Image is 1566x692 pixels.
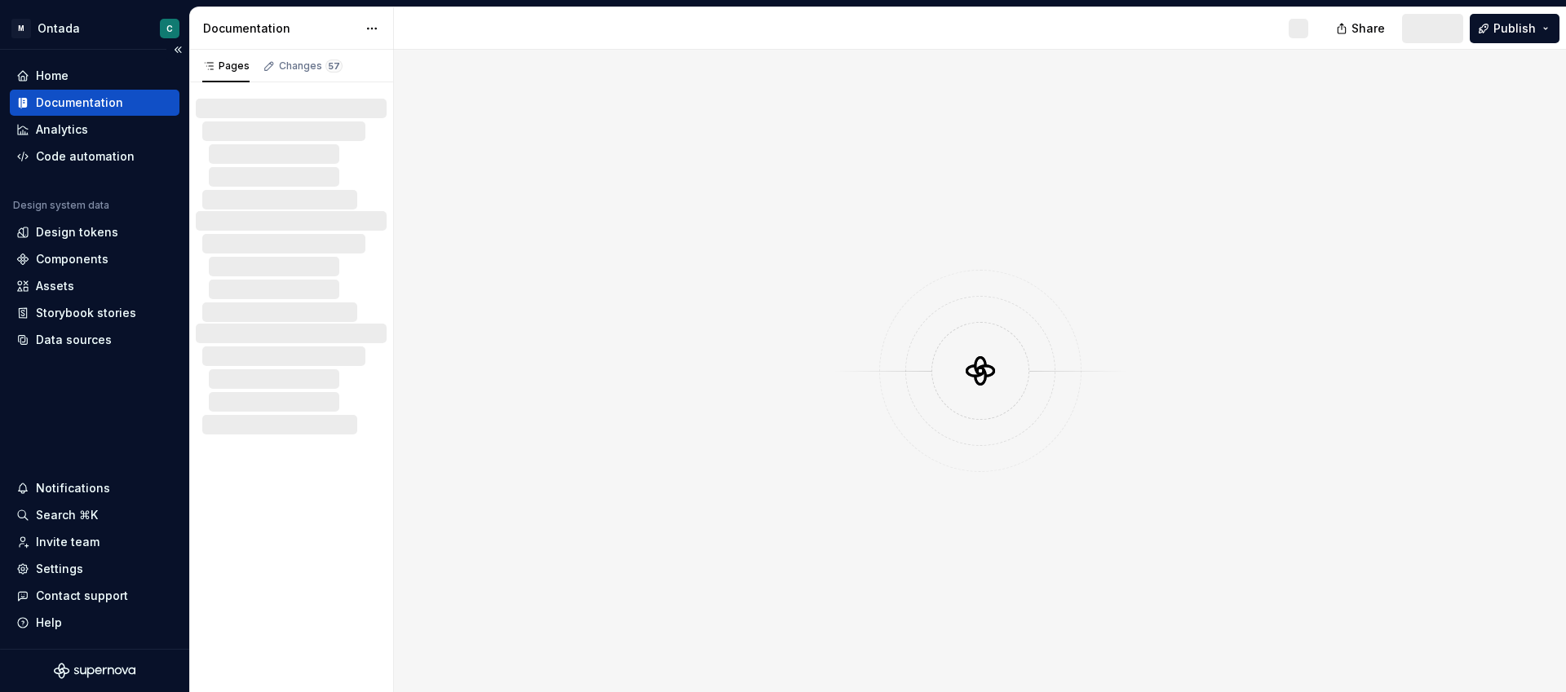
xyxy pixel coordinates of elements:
a: Invite team [10,529,179,555]
div: Design tokens [36,224,118,240]
div: Invite team [36,534,100,550]
div: Assets [36,278,74,294]
a: Assets [10,273,179,299]
button: Notifications [10,475,179,501]
a: Components [10,246,179,272]
span: Share [1351,20,1385,37]
div: Storybook stories [36,305,136,321]
div: Documentation [203,20,357,37]
a: Code automation [10,143,179,170]
button: Share [1328,14,1396,43]
span: 57 [325,60,343,73]
div: Help [36,615,62,631]
div: Components [36,251,108,267]
span: Publish [1493,20,1536,37]
button: Search ⌘K [10,502,179,528]
div: M [11,19,31,38]
button: Publish [1470,14,1559,43]
div: Design system data [13,199,109,212]
div: Home [36,68,69,84]
button: Contact support [10,583,179,609]
a: Data sources [10,327,179,353]
div: Documentation [36,95,123,111]
a: Design tokens [10,219,179,245]
button: MOntadaC [3,11,186,46]
a: Analytics [10,117,179,143]
button: Collapse sidebar [166,38,189,61]
div: Code automation [36,148,135,165]
div: Search ⌘K [36,507,98,523]
button: Help [10,610,179,636]
div: Contact support [36,588,128,604]
div: Analytics [36,121,88,138]
div: Pages [202,60,250,73]
div: Ontada [38,20,80,37]
div: Data sources [36,332,112,348]
div: C [166,22,173,35]
div: Settings [36,561,83,577]
a: Storybook stories [10,300,179,326]
div: Changes [279,60,343,73]
a: Documentation [10,90,179,116]
a: Home [10,63,179,89]
svg: Supernova Logo [54,663,135,679]
a: Settings [10,556,179,582]
div: Notifications [36,480,110,496]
